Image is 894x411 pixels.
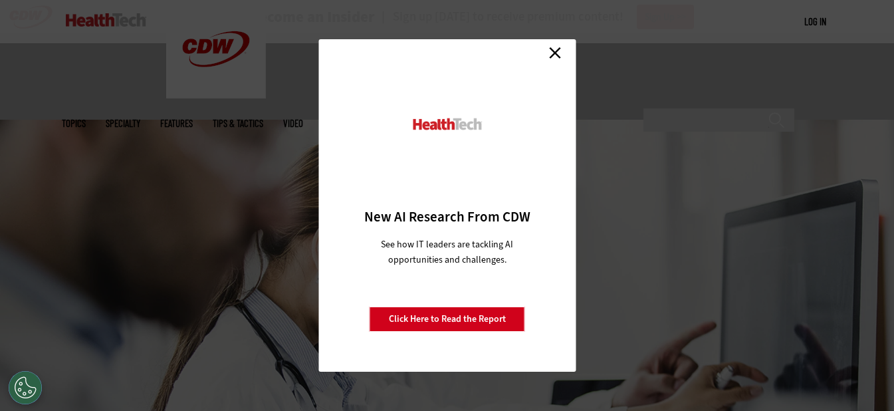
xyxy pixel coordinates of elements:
[365,237,529,267] p: See how IT leaders are tackling AI opportunities and challenges.
[411,117,483,131] img: HealthTech_0.png
[545,43,565,63] a: Close
[370,307,525,332] a: Click Here to Read the Report
[9,371,42,404] div: Cookies Settings
[9,371,42,404] button: Open Preferences
[342,207,552,226] h3: New AI Research From CDW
